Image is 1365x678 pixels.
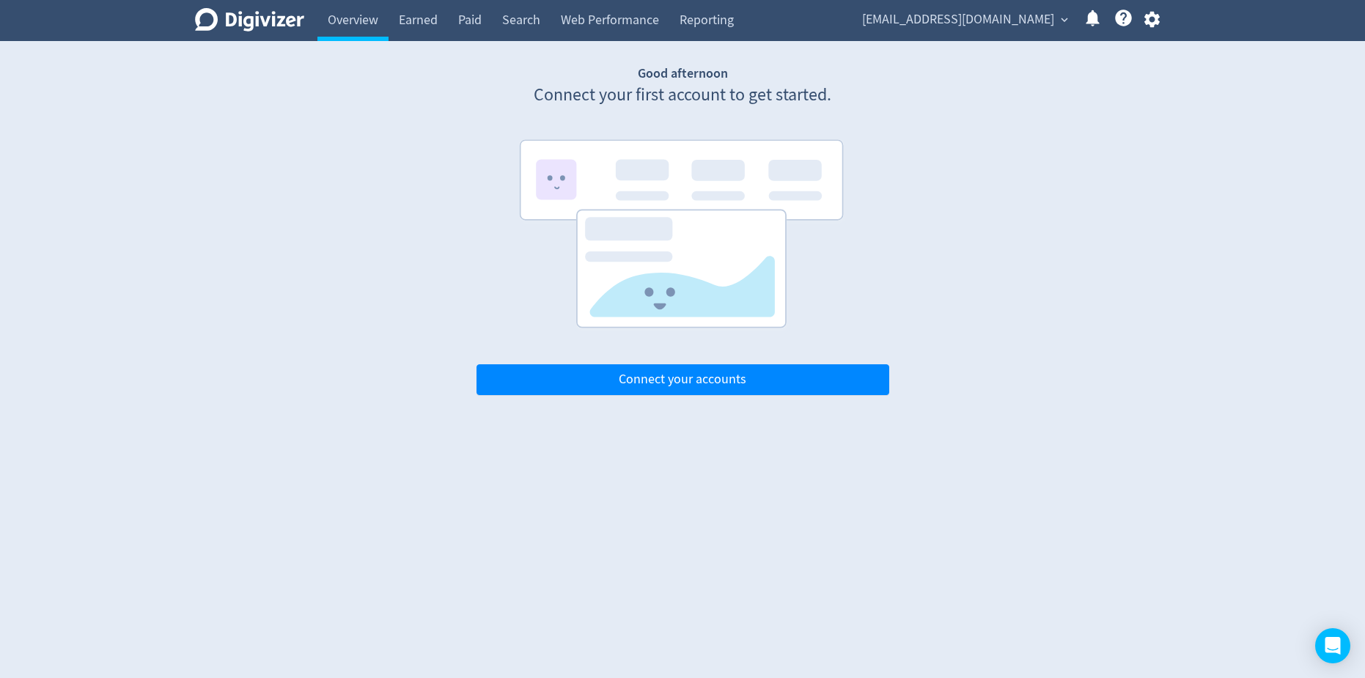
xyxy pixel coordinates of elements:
div: Open Intercom Messenger [1315,628,1350,663]
h1: Good afternoon [477,65,889,83]
p: Connect your first account to get started. [477,83,889,108]
span: [EMAIL_ADDRESS][DOMAIN_NAME] [862,8,1054,32]
button: Connect your accounts [477,364,889,395]
a: Connect your accounts [477,371,889,388]
button: [EMAIL_ADDRESS][DOMAIN_NAME] [857,8,1072,32]
span: expand_more [1058,13,1071,26]
span: Connect your accounts [619,373,746,386]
